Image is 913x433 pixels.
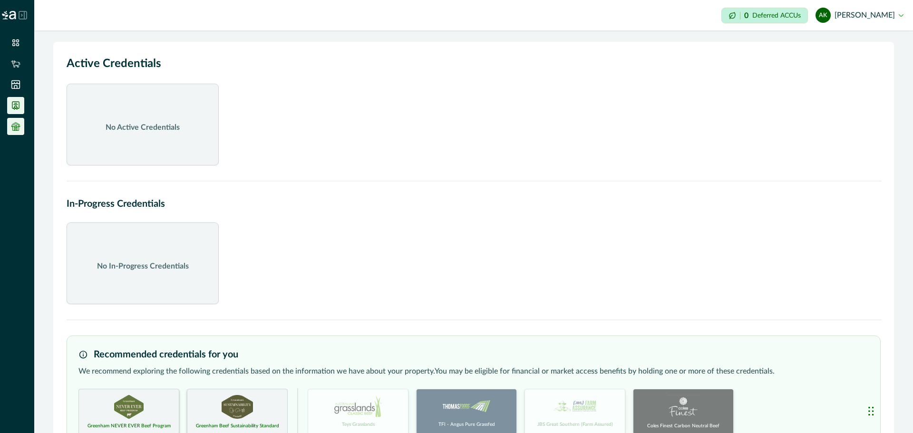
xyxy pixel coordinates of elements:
[78,366,869,377] p: We recommend exploring the following credentials based on the information we have about your prop...
[222,395,253,419] img: GBSS_UNKNOWN certification logo
[443,395,490,417] img: TFI_ANGUS_PURE_GRASSFED certification logo
[551,395,599,417] img: JBS_GREAT_SOUTHERN certification logo
[868,397,874,425] div: Drag
[537,421,613,428] p: JBS Great Southern (Farm Assured)
[67,197,881,211] h2: In-Progress Credentials
[647,423,719,430] p: Coles Finest Carbon Neutral Beef
[2,11,16,19] img: Logo
[94,347,238,362] h3: Recommended credentials for you
[114,395,144,419] img: GREENHAM_NEVER_EVER certification logo
[744,12,748,19] p: 0
[342,421,375,428] p: Teys Grasslands
[865,387,913,433] iframe: Chat Widget
[438,421,495,428] p: TFI - Angus Pure Grassfed
[87,423,171,430] p: Greenham NEVER EVER Beef Program
[196,423,279,430] p: Greenham Beef Sustainability Standard
[334,395,382,417] img: TEYS_GRASSLANDS certification logo
[67,55,881,72] h2: Active Credentials
[752,12,801,19] p: Deferred ACCUs
[816,4,903,27] button: Adeline Kosim[PERSON_NAME]
[663,395,703,419] img: COLES_FINEST certification logo
[97,260,189,272] p: No In-Progress Credentials
[106,122,180,133] p: No Active Credentials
